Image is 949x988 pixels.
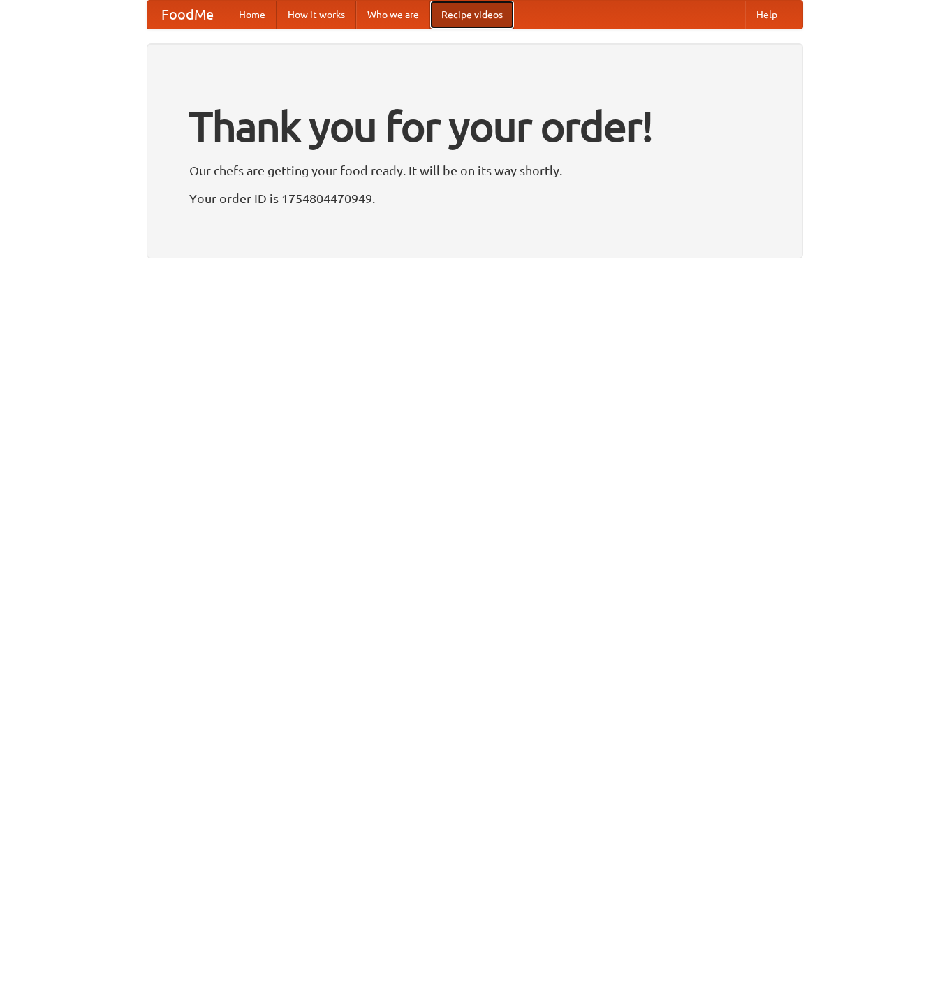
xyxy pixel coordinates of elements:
[189,188,760,209] p: Your order ID is 1754804470949.
[430,1,514,29] a: Recipe videos
[228,1,277,29] a: Home
[277,1,356,29] a: How it works
[189,93,760,160] h1: Thank you for your order!
[189,160,760,181] p: Our chefs are getting your food ready. It will be on its way shortly.
[745,1,788,29] a: Help
[356,1,430,29] a: Who we are
[147,1,228,29] a: FoodMe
